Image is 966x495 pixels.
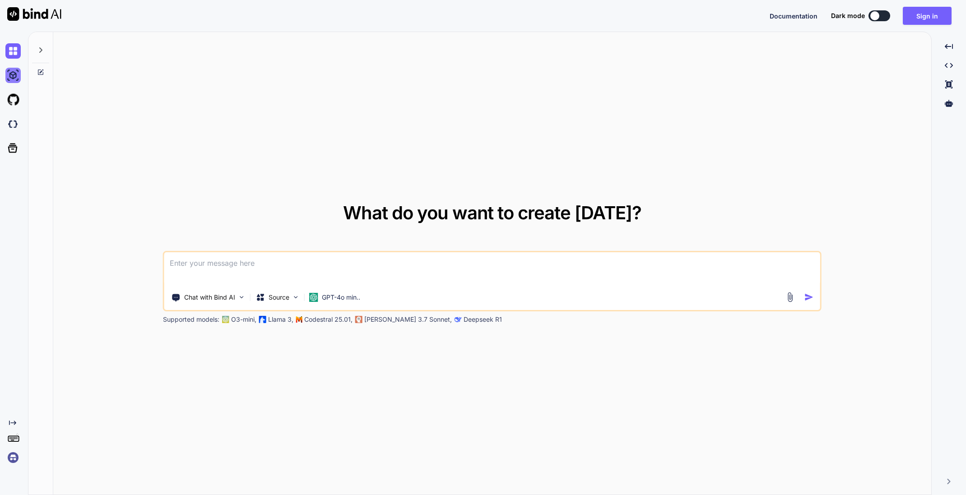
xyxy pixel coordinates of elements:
[903,7,952,25] button: Sign in
[5,43,21,59] img: chat
[268,315,293,324] p: Llama 3,
[831,11,865,20] span: Dark mode
[464,315,502,324] p: Deepseek R1
[296,316,302,323] img: Mistral-AI
[5,92,21,107] img: githubLight
[364,315,452,324] p: [PERSON_NAME] 3.7 Sonnet,
[269,293,289,302] p: Source
[770,12,817,20] span: Documentation
[309,293,318,302] img: GPT-4o mini
[343,202,641,224] span: What do you want to create [DATE]?
[163,315,219,324] p: Supported models:
[304,315,353,324] p: Codestral 25.01,
[5,116,21,132] img: darkCloudIdeIcon
[222,316,229,323] img: GPT-4
[455,316,462,323] img: claude
[785,292,795,302] img: attachment
[355,316,362,323] img: claude
[259,316,266,323] img: Llama2
[5,450,21,465] img: signin
[7,7,61,21] img: Bind AI
[231,315,256,324] p: O3-mini,
[5,68,21,83] img: ai-studio
[184,293,235,302] p: Chat with Bind AI
[804,292,814,302] img: icon
[322,293,360,302] p: GPT-4o min..
[770,11,817,21] button: Documentation
[292,293,300,301] img: Pick Models
[238,293,246,301] img: Pick Tools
